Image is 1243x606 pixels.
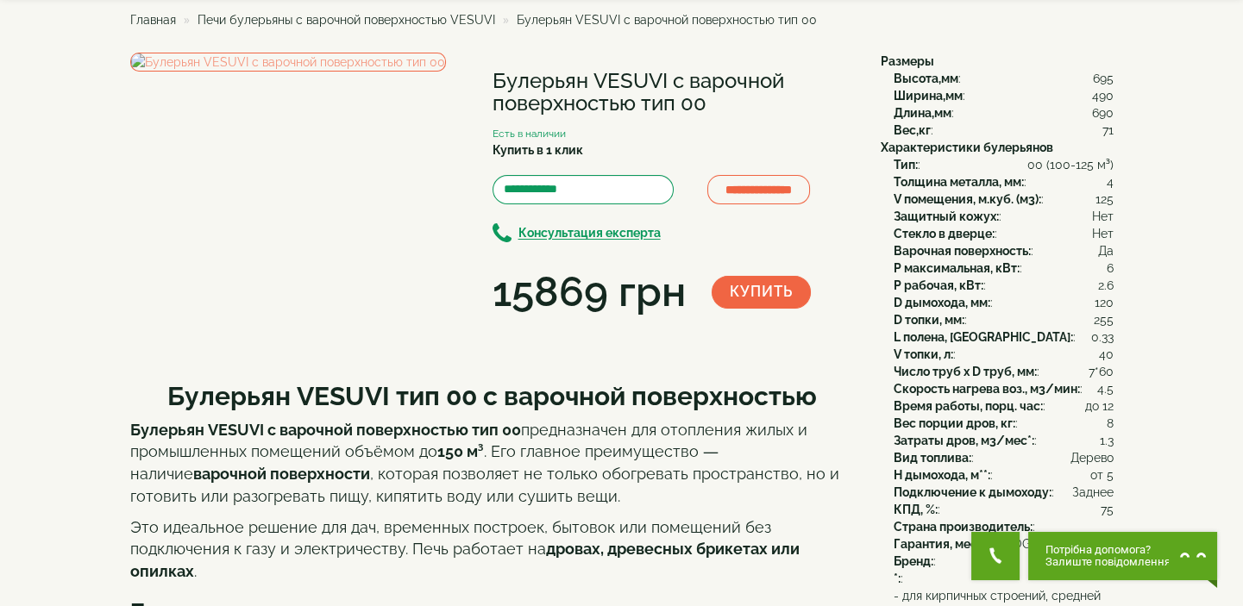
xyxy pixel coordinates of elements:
span: 6 [1107,259,1114,277]
b: Стекло в дверце: [894,227,995,241]
b: Затраты дров, м3/мес*: [894,434,1034,447]
h1: Булерьян VESUVI с варочной поверхностью тип 00 [493,70,855,116]
span: Заднее [1072,484,1114,501]
b: КПД, %: [894,503,938,516]
b: V помещения, м.куб. (м3): [894,192,1041,206]
b: Число труб x D труб, мм: [894,365,1037,378]
span: 00 (100-125 м³) [1027,156,1114,173]
button: Chat button [1028,532,1217,580]
b: Толщина металла, мм: [894,175,1024,189]
span: Потрібна допомога? [1045,544,1171,556]
div: : [894,501,1114,518]
b: Тип: [894,158,918,172]
span: 255 [1094,311,1114,328]
b: Булерьян VESUVI тип 00 с варочной поверхностью [167,381,817,411]
button: Get Call button [971,532,1020,580]
strong: 150 м³ [437,442,484,460]
div: 15869 грн [493,263,686,322]
div: : [894,208,1114,225]
div: : [894,87,1114,104]
b: Характеристики булерьянов [881,141,1053,154]
small: Есть в наличии [493,128,566,140]
b: V топки, л: [894,347,953,361]
strong: варочной поверхности [193,465,370,483]
span: 71 [1102,122,1114,139]
div: : [894,449,1114,466]
div: : [894,294,1114,311]
a: Булерьян VESUVI с варочной поверхностью тип 00 [130,53,446,72]
p: Это идеальное решение для дач, временных построек, бытовок или помещений без подключения к газу и... [130,516,855,583]
span: 75 [1101,501,1114,518]
b: Размеры [881,54,934,68]
div: : [894,242,1114,259]
span: Нет [1092,225,1114,242]
div: : [894,397,1114,415]
b: H дымохода, м**: [894,468,990,482]
div: : [894,328,1114,346]
div: : [894,173,1114,191]
span: 4 [1107,173,1114,191]
div: : [894,277,1114,294]
span: от 5 [1090,466,1114,484]
div: : [894,518,1114,535]
span: 40 [1099,346,1114,363]
b: Варочная поверхность: [894,244,1031,258]
span: 4.5 [1097,380,1114,397]
b: Защитный кожух: [894,209,999,223]
div: : [894,311,1114,328]
span: 490 [1092,87,1114,104]
span: 125 [1095,191,1114,208]
b: Вес порции дров, кг: [894,416,1015,430]
div: : [894,225,1114,242]
b: L полена, [GEOGRAPHIC_DATA]: [894,330,1073,344]
b: Подключение к дымоходу: [894,485,1052,499]
p: предназначен для отопления жилых и промышленных помещений объёмом до . Его главное преимущество —... [130,419,855,508]
div: : [894,363,1114,380]
div: : [894,346,1114,363]
b: Вид топлива: [894,451,971,465]
span: Дерево [1070,449,1114,466]
div: : [894,70,1114,87]
b: P рабочая, кВт: [894,278,983,292]
a: Главная [130,13,176,27]
span: Да [1098,242,1114,259]
strong: дровах, древесных брикетах или опилках [130,540,800,580]
b: P максимальная, кВт: [894,261,1020,275]
div: : [894,104,1114,122]
span: 695 [1093,70,1114,87]
b: Высота,мм [894,72,958,85]
div: : [894,259,1114,277]
span: Залиште повідомлення [1045,556,1171,568]
div: : [894,570,1114,587]
label: Купить в 1 клик [493,141,583,159]
div: : [894,466,1114,484]
span: 8 [1107,415,1114,432]
div: : [894,122,1114,139]
span: Булерьян VESUVI с варочной поверхностью тип 00 [517,13,817,27]
span: до 12 [1085,397,1114,415]
b: Ширина,мм [894,89,963,103]
b: D топки, мм: [894,313,964,327]
b: Страна производитель: [894,520,1033,534]
div: : [894,484,1114,501]
strong: Булерьян VESUVI с варочной поверхностью тип 00 [130,421,521,439]
span: 690 [1092,104,1114,122]
button: Купить [712,276,811,309]
span: 0.33 [1091,328,1114,346]
div: : [894,156,1114,173]
div: : [894,380,1114,397]
a: Печи булерьяны с варочной поверхностью VESUVI [198,13,495,27]
span: 2.6 [1098,277,1114,294]
b: Вес,кг [894,123,931,137]
b: Консультация експерта [518,227,661,241]
b: Скорость нагрева воз., м3/мин: [894,382,1080,396]
div: : [894,432,1114,449]
div: : [894,535,1114,553]
span: Нет [1092,208,1114,225]
b: Время работы, порц. час: [894,399,1043,413]
b: Бренд: [894,554,933,568]
b: Длина,мм [894,106,951,120]
span: 1.3 [1100,432,1114,449]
